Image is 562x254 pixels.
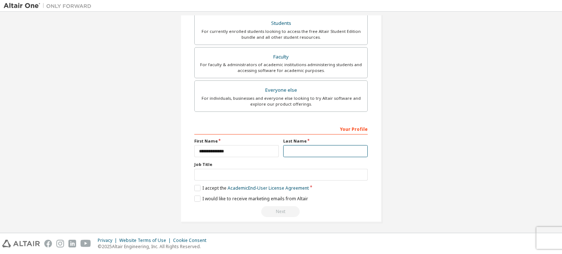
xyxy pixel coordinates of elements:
div: For faculty & administrators of academic institutions administering students and accessing softwa... [199,62,363,73]
div: For individuals, businesses and everyone else looking to try Altair software and explore our prod... [199,95,363,107]
img: Altair One [4,2,95,10]
p: © 2025 Altair Engineering, Inc. All Rights Reserved. [98,243,211,250]
img: youtube.svg [80,240,91,247]
label: Last Name [283,138,368,144]
label: First Name [194,138,279,144]
div: Your Profile [194,123,368,134]
div: Everyone else [199,85,363,95]
a: Academic End-User License Agreement [228,185,309,191]
div: Website Terms of Use [119,238,173,243]
img: instagram.svg [56,240,64,247]
div: Read and acccept EULA to continue [194,206,368,217]
div: For currently enrolled students looking to access the free Altair Student Edition bundle and all ... [199,29,363,40]
label: I accept the [194,185,309,191]
img: altair_logo.svg [2,240,40,247]
div: Privacy [98,238,119,243]
div: Faculty [199,52,363,62]
img: linkedin.svg [68,240,76,247]
div: Students [199,18,363,29]
label: I would like to receive marketing emails from Altair [194,196,308,202]
img: facebook.svg [44,240,52,247]
label: Job Title [194,162,368,167]
div: Cookie Consent [173,238,211,243]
